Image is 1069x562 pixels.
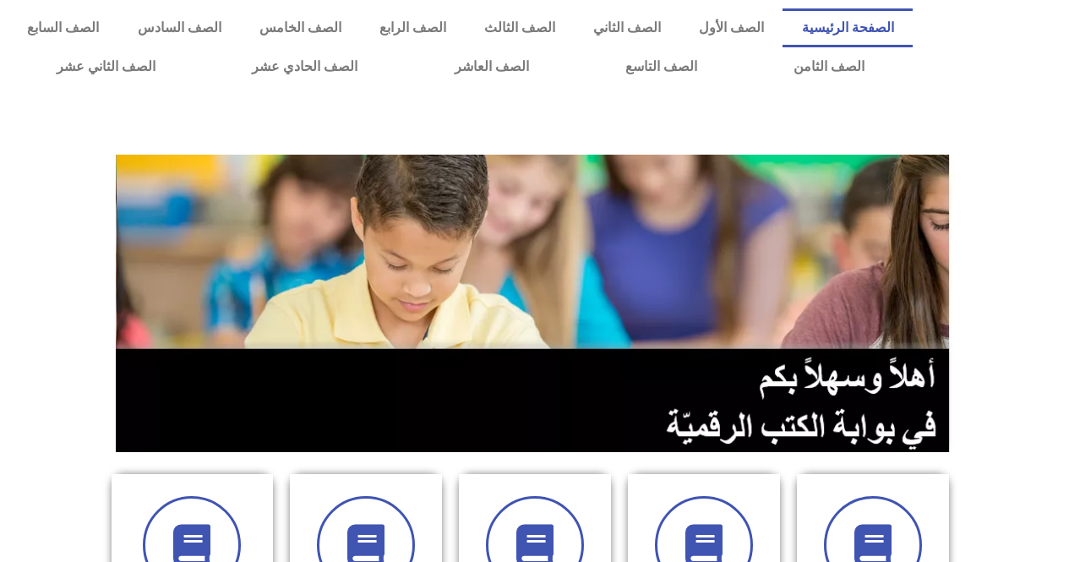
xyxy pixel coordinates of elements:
a: الصف العاشر [406,47,577,86]
a: الصف الأول [679,8,783,47]
a: الصف السابع [8,8,118,47]
a: الصف السادس [118,8,240,47]
a: الصف الثالث [465,8,574,47]
a: الصف الخامس [240,8,360,47]
a: الصف الحادي عشر [204,47,406,86]
a: الصف الثاني عشر [8,47,204,86]
a: الصف التاسع [577,47,745,86]
a: الصفحة الرئيسية [783,8,913,47]
a: الصف الثاني [574,8,679,47]
a: الصف الرابع [360,8,465,47]
a: الصف الثامن [745,47,913,86]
